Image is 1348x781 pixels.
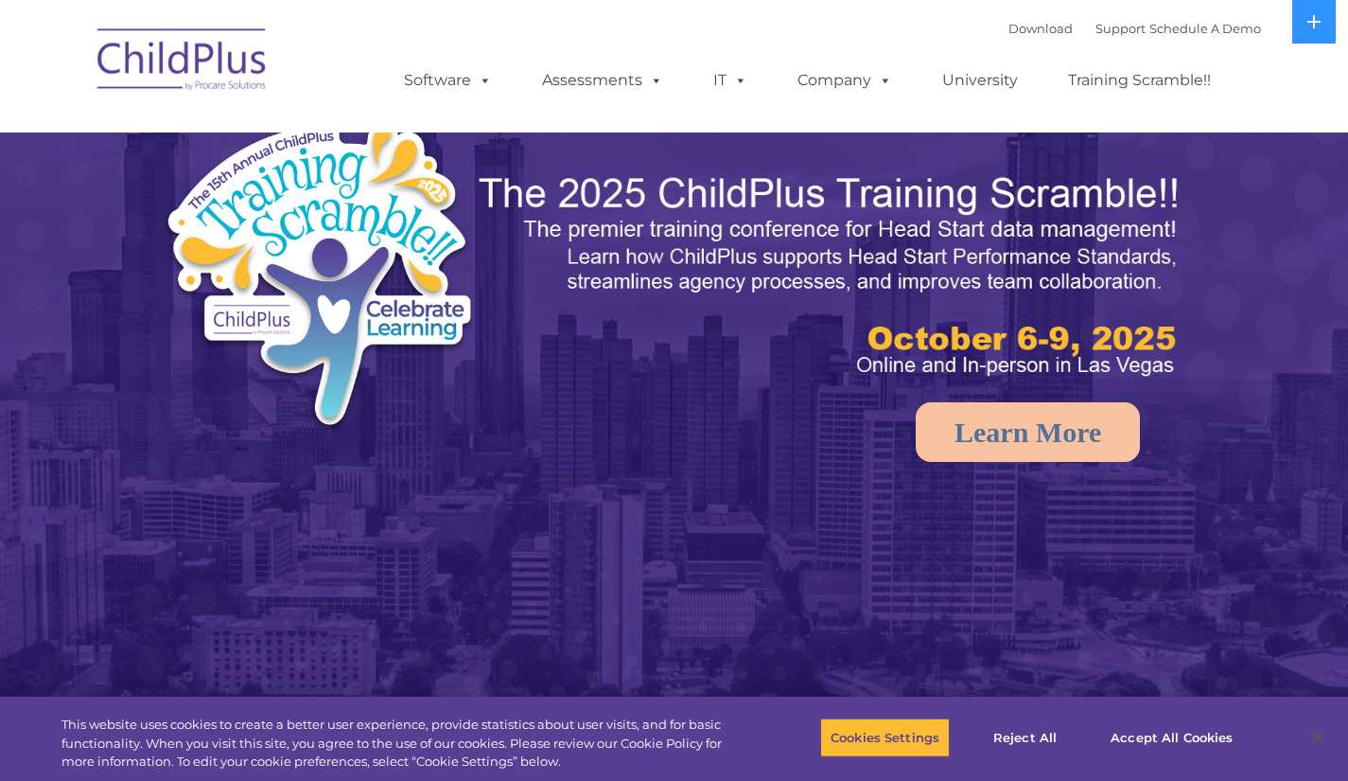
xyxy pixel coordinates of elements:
[523,62,682,99] a: Assessments
[1095,21,1146,36] a: Support
[1008,21,1261,36] font: |
[1008,21,1073,36] a: Download
[263,203,343,217] span: Phone number
[1100,718,1243,757] button: Accept All Cookies
[966,718,1084,757] button: Reject All
[1049,62,1230,99] a: Training Scramble!!
[820,718,950,757] button: Cookies Settings
[385,62,511,99] a: Software
[694,62,766,99] a: IT
[1149,21,1261,36] a: Schedule A Demo
[916,402,1140,462] a: Learn More
[88,15,277,110] img: ChildPlus by Procare Solutions
[61,716,742,772] div: This website uses cookies to create a better user experience, provide statistics about user visit...
[779,62,911,99] a: Company
[263,125,321,139] span: Last name
[923,62,1037,99] a: University
[1297,717,1339,758] button: Close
